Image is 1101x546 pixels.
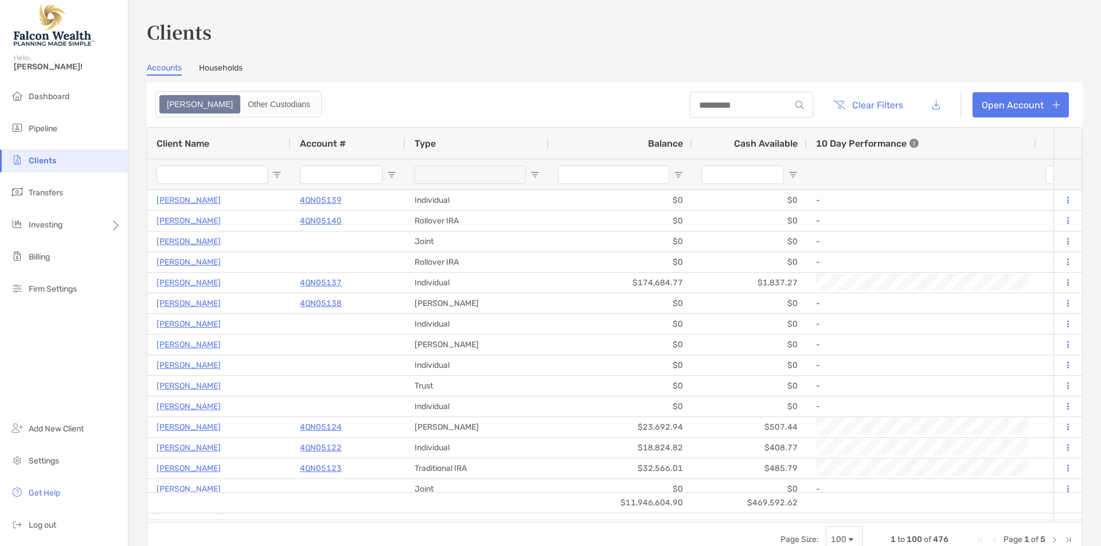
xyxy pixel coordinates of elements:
div: $507.44 [692,417,807,437]
div: - [816,294,1027,313]
p: [PERSON_NAME] [157,193,221,207]
div: Traditional IRA [405,458,549,478]
a: Accounts [147,63,182,76]
div: $0 [549,314,692,334]
div: Individual [405,190,549,210]
div: Joint [405,231,549,252]
span: Settings [29,456,59,466]
div: $0 [692,355,807,375]
div: [PERSON_NAME] [405,335,549,355]
p: [PERSON_NAME] [157,379,221,393]
img: investing icon [10,217,24,231]
button: Open Filter Menu [387,170,396,179]
div: - [816,253,1027,272]
p: [PERSON_NAME] [157,317,221,331]
input: Client Name Filter Input [157,166,268,184]
a: [PERSON_NAME] [157,399,221,414]
div: - [816,335,1027,354]
a: [PERSON_NAME] [157,441,221,455]
div: $0 [692,376,807,396]
span: of [924,535,931,544]
p: [PERSON_NAME] [157,276,221,290]
div: [PERSON_NAME] [405,293,549,313]
div: $0 [692,314,807,334]
div: - [816,397,1027,416]
div: - [816,521,1027,540]
div: segmented control [155,91,322,117]
div: $485.79 [692,458,807,478]
div: $0 [692,293,807,313]
a: Households [199,63,243,76]
div: Previous Page [990,535,999,544]
span: Pipeline [29,124,57,133]
div: $1,837.27 [692,273,807,293]
div: - [816,191,1027,210]
a: [PERSON_NAME] [157,214,221,228]
button: Open Filter Menu [788,170,798,179]
img: pipeline icon [10,121,24,135]
div: Joint [405,479,549,499]
span: Billing [29,252,50,262]
img: settings icon [10,453,24,467]
span: Firm Settings [29,284,77,294]
div: $0 [692,335,807,355]
a: 4QN05140 [300,214,342,228]
div: $0 [549,396,692,417]
img: get-help icon [10,485,24,499]
span: 1 [1024,535,1029,544]
p: 4QN05138 [300,296,342,311]
div: $0 [692,231,807,252]
div: $408.77 [692,438,807,458]
div: $0 [692,211,807,231]
div: Zoe [161,96,239,112]
span: Add New Client [29,424,84,434]
div: $0 [549,293,692,313]
a: [PERSON_NAME] [157,337,221,352]
div: $11,946,604.90 [549,493,692,513]
div: $18,824.82 [549,438,692,458]
span: 476 [933,535,948,544]
input: Account # Filter Input [300,166,382,184]
img: billing icon [10,249,24,263]
img: logout icon [10,517,24,531]
img: input icon [795,101,804,109]
span: Log out [29,520,56,530]
input: Balance Filter Input [558,166,669,184]
a: 4QN05124 [300,420,342,434]
a: [PERSON_NAME] [157,255,221,269]
button: Open Filter Menu [674,170,683,179]
a: 4QN05122 [300,441,342,455]
span: Balance [648,138,683,149]
img: clients icon [10,153,24,167]
div: - [816,480,1027,498]
div: First Page [976,535,985,544]
div: [PERSON_NAME] [405,520,549,540]
div: Individual [405,438,549,458]
div: $0 [692,520,807,540]
span: Page [1004,535,1022,544]
p: [PERSON_NAME] [157,234,221,249]
div: Individual [405,273,549,293]
span: Investing [29,220,63,230]
p: [PERSON_NAME] [157,482,221,496]
img: Falcon Wealth Planning Logo [14,5,94,46]
a: 4QN05123 [300,461,342,476]
a: [PERSON_NAME] [157,461,221,476]
span: Type [415,138,436,149]
span: 5 [1040,535,1045,544]
span: 100 [907,535,922,544]
div: - [816,356,1027,375]
div: - [816,315,1027,333]
button: Open Filter Menu [530,170,540,179]
a: [PERSON_NAME] [157,358,221,372]
a: 4QN05137 [300,276,342,290]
